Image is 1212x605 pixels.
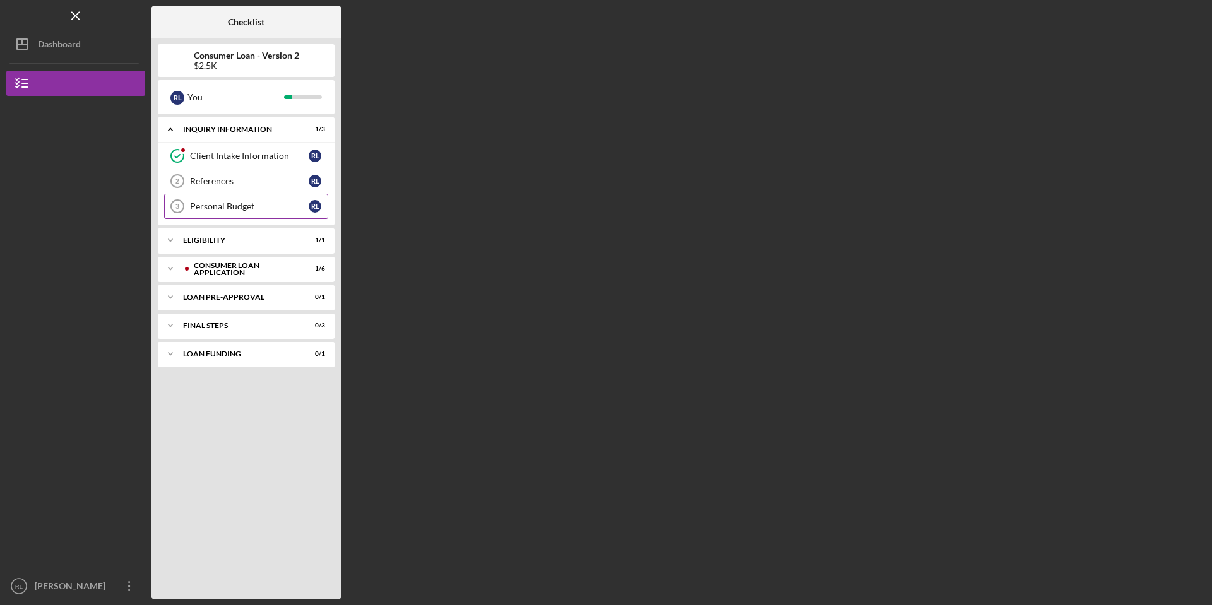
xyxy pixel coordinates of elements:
div: R L [309,175,321,187]
div: 0 / 1 [302,293,325,301]
div: Consumer Loan Application [194,262,294,276]
div: FINAL STEPS [183,322,294,329]
div: References [190,176,309,186]
div: [PERSON_NAME] [32,573,114,602]
div: Inquiry Information [183,126,294,133]
div: $2.5K [194,61,299,71]
div: Loan Pre-Approval [183,293,294,301]
div: You [187,86,284,108]
div: R L [309,150,321,162]
div: Personal Budget [190,201,309,211]
div: Eligibility [183,237,294,244]
div: Dashboard [38,32,81,60]
div: 1 / 3 [302,126,325,133]
div: R L [170,91,184,105]
tspan: 2 [175,177,179,185]
a: 3Personal BudgetRL [164,194,328,219]
div: Client Intake Information [190,151,309,161]
div: 1 / 1 [302,237,325,244]
button: Dashboard [6,32,145,57]
div: 0 / 1 [302,350,325,358]
tspan: 3 [175,203,179,210]
b: Consumer Loan - Version 2 [194,50,299,61]
button: RL[PERSON_NAME] [6,573,145,599]
div: R L [309,200,321,213]
b: Checklist [228,17,264,27]
a: Client Intake InformationRL [164,143,328,168]
div: 0 / 3 [302,322,325,329]
a: 2ReferencesRL [164,168,328,194]
div: Loan Funding [183,350,294,358]
div: 1 / 6 [302,265,325,273]
text: RL [15,583,23,590]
